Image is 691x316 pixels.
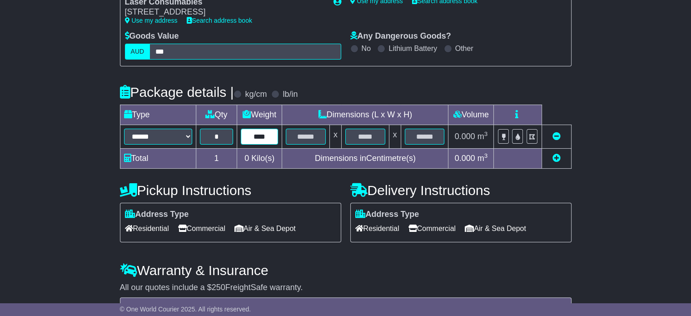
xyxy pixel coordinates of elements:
td: x [389,125,401,148]
span: m [477,154,488,163]
label: Goods Value [125,31,179,41]
td: Dimensions in Centimetre(s) [282,148,448,168]
span: 0.000 [455,132,475,141]
label: kg/cm [245,90,267,100]
label: Address Type [355,210,419,220]
span: 0 [244,154,249,163]
div: All our quotes include a $ FreightSafe warranty. [120,283,572,293]
label: lb/in [283,90,298,100]
td: Type [120,105,196,125]
td: 1 [196,148,237,168]
td: x [329,125,341,148]
span: Residential [125,221,169,236]
sup: 3 [484,152,488,159]
span: Air & Sea Depot [234,221,296,236]
span: 0.000 [455,154,475,163]
span: 250 [212,283,225,292]
td: Dimensions (L x W x H) [282,105,448,125]
a: Remove this item [552,132,561,141]
span: Commercial [178,221,225,236]
td: Total [120,148,196,168]
div: [STREET_ADDRESS] [125,7,324,17]
td: Kilo(s) [237,148,282,168]
h4: Pickup Instructions [120,183,341,198]
label: Other [455,44,473,53]
td: Volume [448,105,494,125]
label: AUD [125,44,150,60]
h4: Warranty & Insurance [120,263,572,278]
span: Residential [355,221,399,236]
label: No [362,44,371,53]
a: Use my address [125,17,178,24]
label: Lithium Battery [388,44,437,53]
a: Search address book [187,17,252,24]
sup: 3 [484,130,488,137]
span: © One World Courier 2025. All rights reserved. [120,306,251,313]
span: m [477,132,488,141]
td: Weight [237,105,282,125]
a: Add new item [552,154,561,163]
label: Address Type [125,210,189,220]
label: Any Dangerous Goods? [350,31,451,41]
h4: Delivery Instructions [350,183,572,198]
span: Air & Sea Depot [465,221,526,236]
td: Qty [196,105,237,125]
span: Commercial [408,221,456,236]
h4: Package details | [120,85,234,100]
